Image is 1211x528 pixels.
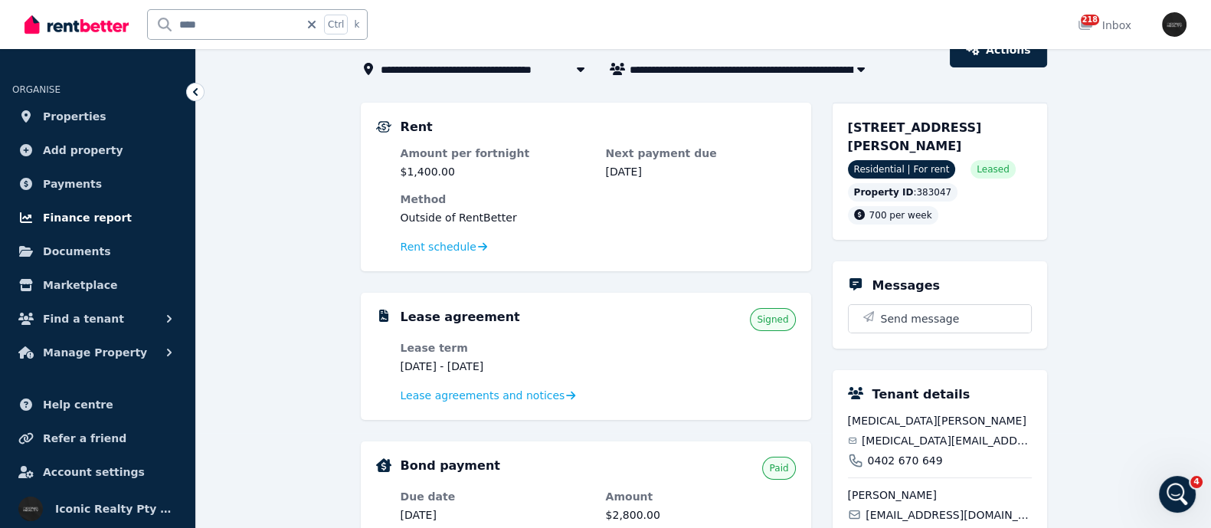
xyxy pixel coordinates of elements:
[228,250,282,265] div: thank you
[240,6,269,35] button: Home
[401,457,500,475] h5: Bond payment
[12,100,251,164] div: Thanks for your patience. We have ended the tenancy now for this property
[43,463,145,481] span: Account settings
[25,296,239,326] div: No worries. If you need anything further, just reach back out.🙂
[12,84,61,95] span: ORGANISE
[12,50,251,98] div: Thank you. Let me pass this on to the team and will get back to you
[43,429,126,448] span: Refer a friend
[848,160,956,179] span: Residential | For rent
[216,241,294,274] div: thank you
[376,121,391,133] img: Rental Payments
[12,100,294,166] div: Rochelle says…
[1159,476,1196,513] iframe: Intercom live chat
[28,363,211,382] div: Rate your conversation
[25,13,129,36] img: RentBetter
[43,343,147,362] span: Manage Property
[43,107,106,126] span: Properties
[12,241,294,287] div: Iconic says…
[10,6,39,35] button: go back
[73,411,85,423] button: Upload attachment
[12,165,251,228] div: Let me know if you have any other questions, I'd be happy to help further. If not, I'll go ahead ...
[849,305,1031,333] button: Send message
[12,236,183,267] a: Documents
[48,411,61,423] button: Gif picker
[12,287,251,335] div: No worries. If you need anything further, just reach back out.🙂
[868,453,943,468] span: 0402 670 649
[12,337,183,368] button: Manage Property
[43,242,111,261] span: Documents
[269,6,296,34] div: Close
[1190,476,1203,488] span: 4
[12,135,183,166] a: Add property
[1162,12,1186,37] img: Iconic Realty Pty Ltd
[12,303,183,334] button: Find a tenant
[606,146,796,161] dt: Next payment due
[376,458,391,472] img: Bond Details
[606,164,796,179] dd: [DATE]
[401,239,476,254] span: Rent schedule
[43,395,113,414] span: Help centre
[401,388,565,403] span: Lease agreements and notices
[401,388,576,403] a: Lease agreements and notices
[606,507,796,523] dd: $2,800.00
[25,174,239,219] div: Let me know if you have any other questions, I'd be happy to help further. If not, I'll go ahead ...
[401,507,591,523] dd: [DATE]
[324,15,348,34] span: Ctrl
[881,311,960,326] span: Send message
[401,146,591,161] dt: Amount per fortnight
[12,270,183,300] a: Marketplace
[757,313,788,326] span: Signed
[74,8,202,19] h1: The RentBetter Team
[12,50,294,100] div: Rochelle says…
[12,423,183,454] a: Refer a friend
[12,347,294,456] div: The RentBetter Team says…
[606,489,796,504] dt: Amount
[55,500,177,518] span: Iconic Realty Pty Ltd
[401,340,591,356] dt: Lease term
[12,5,294,51] div: Iconic says…
[977,163,1009,175] span: Leased
[43,276,117,294] span: Marketplace
[12,169,183,199] a: Payments
[866,507,1031,523] span: [EMAIL_ADDRESS][DOMAIN_NAME]
[43,208,132,227] span: Finance report
[43,175,102,193] span: Payments
[950,32,1046,67] a: Actions
[354,18,359,31] span: k
[401,359,591,374] dd: [DATE] - [DATE]
[401,118,433,136] h5: Rent
[13,379,293,405] textarea: Message…
[848,120,982,153] span: [STREET_ADDRESS][PERSON_NAME]
[25,110,239,155] div: Thanks for your patience. We have ended the tenancy now for this property
[869,210,932,221] span: 700 per week
[44,8,68,33] img: Profile image for The RentBetter Team
[401,489,591,504] dt: Due date
[1081,15,1099,25] span: 218
[872,277,940,295] h5: Messages
[12,287,294,347] div: Rochelle says…
[848,183,958,202] div: : 383047
[1078,18,1131,33] div: Inbox
[848,487,1032,503] span: [PERSON_NAME]
[862,433,1032,448] span: [MEDICAL_DATA][EMAIL_ADDRESS][DOMAIN_NAME]
[12,389,183,420] a: Help centre
[74,19,191,34] p: The team can also help
[12,457,183,487] a: Account settings
[769,462,788,474] span: Paid
[12,101,183,132] a: Properties
[872,385,970,404] h5: Tenant details
[401,308,520,326] h5: Lease agreement
[401,239,488,254] a: Rent schedule
[854,186,914,198] span: Property ID
[24,411,36,423] button: Emoji picker
[12,165,294,241] div: Rochelle says…
[12,202,183,233] a: Finance report
[43,141,123,159] span: Add property
[25,59,239,89] div: Thank you. Let me pass this on to the team and will get back to you
[848,413,1032,428] span: [MEDICAL_DATA][PERSON_NAME]
[263,405,287,429] button: Send a message…
[43,310,124,328] span: Find a tenant
[401,164,591,179] dd: $1,400.00
[18,497,43,521] img: Iconic Realty Pty Ltd
[401,210,796,225] dd: Outside of RentBetter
